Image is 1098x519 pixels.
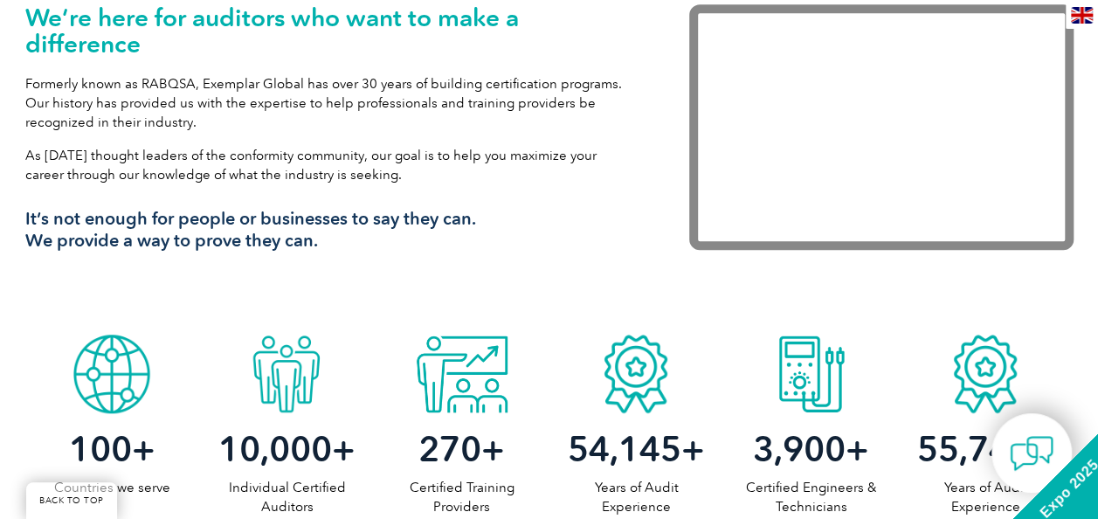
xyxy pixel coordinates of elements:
h3: It’s not enough for people or businesses to say they can. We provide a way to prove they can. [25,208,637,252]
span: 270 [418,428,481,470]
h2: + [374,435,549,463]
h2: + [549,435,723,463]
span: 10,000 [218,428,332,470]
span: 3,900 [753,428,846,470]
p: Formerly known as RABQSA, Exemplar Global has over 30 years of building certification programs. O... [25,74,637,132]
p: Certified Engineers & Technicians [723,478,898,516]
p: Certified Training Providers [374,478,549,516]
span: 54,145 [568,428,681,470]
span: 55,744 [917,428,1031,470]
h2: + [898,435,1073,463]
img: contact-chat.png [1010,432,1053,475]
p: Years of Audit Experience [549,478,723,516]
h2: + [723,435,898,463]
a: BACK TO TOP [26,482,117,519]
span: 100 [69,428,132,470]
p: Countries we serve [25,478,200,497]
h2: + [199,435,374,463]
iframe: Exemplar Global: Working together to make a difference [689,4,1074,250]
img: en [1071,7,1093,24]
p: As [DATE] thought leaders of the conformity community, our goal is to help you maximize your care... [25,146,637,184]
h1: We’re here for auditors who want to make a difference [25,4,637,57]
p: Individual Certified Auditors [199,478,374,516]
h2: + [25,435,200,463]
